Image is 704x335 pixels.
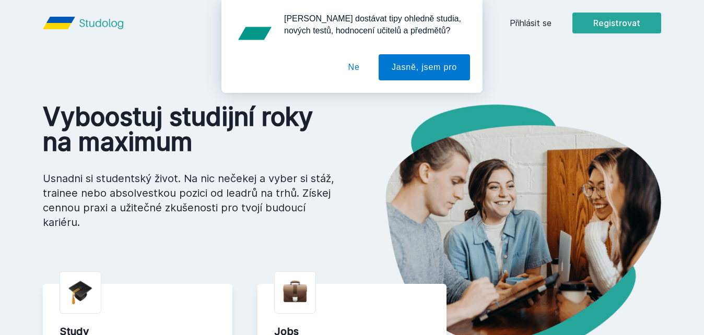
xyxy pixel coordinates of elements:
[68,280,92,305] img: graduation-cap.png
[335,54,373,80] button: Ne
[379,54,470,80] button: Jasně, jsem pro
[276,13,470,37] div: [PERSON_NAME] dostávat tipy ohledně studia, nových testů, hodnocení učitelů a předmětů?
[43,104,335,154] h1: Vyboostuj studijní roky na maximum
[234,13,276,54] img: notification icon
[43,171,335,230] p: Usnadni si studentský život. Na nic nečekej a vyber si stáž, trainee nebo absolvestkou pozici od ...
[283,278,307,305] img: briefcase.png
